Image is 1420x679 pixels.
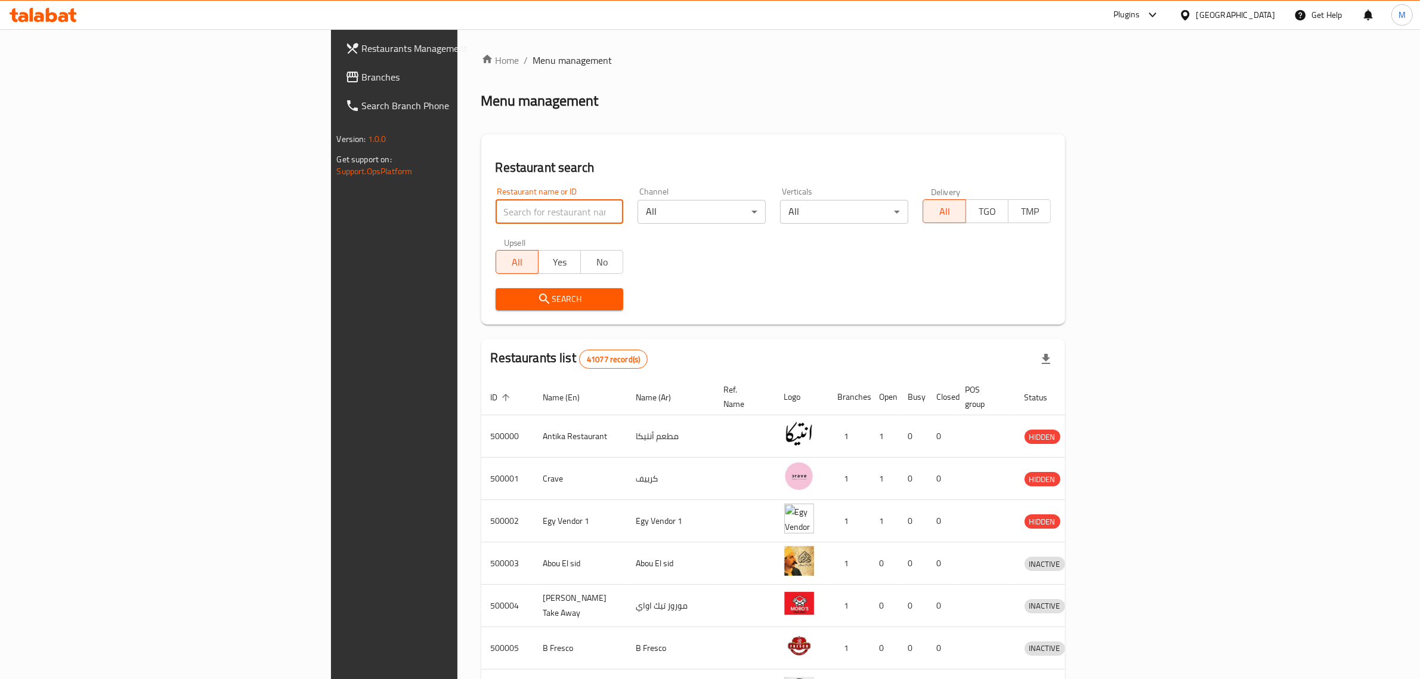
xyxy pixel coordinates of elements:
div: Total records count [579,350,648,369]
label: Delivery [931,187,961,196]
img: Egy Vendor 1 [784,504,814,533]
div: All [780,200,908,224]
td: Abou El sid [627,542,714,585]
span: TMP [1013,203,1046,220]
td: 0 [899,458,927,500]
td: Egy Vendor 1 [627,500,714,542]
span: Ref. Name [724,382,760,411]
div: INACTIVE [1025,641,1065,656]
span: 1.0.0 [368,131,386,147]
a: Support.OpsPlatform [337,163,413,179]
td: 1 [828,415,870,458]
td: 0 [870,627,899,669]
a: Restaurants Management [336,34,568,63]
td: B Fresco [534,627,627,669]
button: All [923,199,966,223]
span: Branches [362,70,559,84]
td: B Fresco [627,627,714,669]
div: Export file [1032,345,1060,374]
span: No [586,254,618,271]
td: 1 [828,500,870,542]
td: 0 [927,500,956,542]
span: 41077 record(s) [580,354,647,365]
td: 0 [899,500,927,542]
input: Search for restaurant name or ID.. [496,200,624,224]
td: 1 [870,500,899,542]
a: Branches [336,63,568,91]
span: All [928,203,961,220]
img: Abou El sid [784,546,814,576]
td: 0 [899,542,927,585]
img: Crave [784,461,814,491]
span: HIDDEN [1025,473,1060,486]
img: B Fresco [784,631,814,661]
td: 1 [870,415,899,458]
td: 0 [899,627,927,669]
span: Status [1025,390,1063,405]
td: 0 [927,542,956,585]
span: HIDDEN [1025,430,1060,444]
td: موروز تيك اواي [627,585,714,627]
span: All [501,254,534,271]
span: Restaurants Management [362,41,559,55]
a: Search Branch Phone [336,91,568,120]
img: Moro's Take Away [784,588,814,618]
td: Antika Restaurant [534,415,627,458]
button: Yes [538,250,581,274]
span: INACTIVE [1025,641,1065,655]
span: Version: [337,131,366,147]
td: 0 [870,542,899,585]
span: Menu management [533,53,612,67]
td: كرييف [627,458,714,500]
div: All [638,200,766,224]
td: 1 [828,542,870,585]
th: Logo [775,379,828,415]
td: 0 [927,627,956,669]
td: [PERSON_NAME] Take Away [534,585,627,627]
span: Search Branch Phone [362,98,559,113]
td: Abou El sid [534,542,627,585]
div: INACTIVE [1025,557,1065,571]
div: HIDDEN [1025,430,1060,444]
span: INACTIVE [1025,557,1065,571]
span: TGO [971,203,1004,220]
h2: Menu management [481,91,599,110]
img: Antika Restaurant [784,419,814,449]
button: Search [496,288,624,310]
span: Search [505,292,614,307]
th: Branches [828,379,870,415]
td: 0 [927,585,956,627]
td: مطعم أنتيكا [627,415,714,458]
td: Egy Vendor 1 [534,500,627,542]
span: POS group [966,382,1001,411]
div: HIDDEN [1025,514,1060,529]
td: Crave [534,458,627,500]
span: Yes [543,254,576,271]
th: Open [870,379,899,415]
span: Name (En) [543,390,596,405]
th: Busy [899,379,927,415]
button: No [580,250,623,274]
td: 0 [899,415,927,458]
h2: Restaurant search [496,159,1051,177]
span: M [1399,8,1406,21]
td: 0 [870,585,899,627]
span: HIDDEN [1025,515,1060,529]
td: 1 [828,627,870,669]
span: ID [491,390,513,405]
h2: Restaurants list [491,349,648,369]
button: TGO [966,199,1008,223]
nav: breadcrumb [481,53,1066,67]
label: Upsell [504,238,526,246]
span: Name (Ar) [636,390,687,405]
span: Get support on: [337,152,392,167]
td: 1 [828,458,870,500]
div: Plugins [1113,8,1140,22]
td: 0 [899,585,927,627]
span: INACTIVE [1025,599,1065,613]
td: 0 [927,458,956,500]
td: 1 [828,585,870,627]
button: TMP [1008,199,1051,223]
td: 1 [870,458,899,500]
